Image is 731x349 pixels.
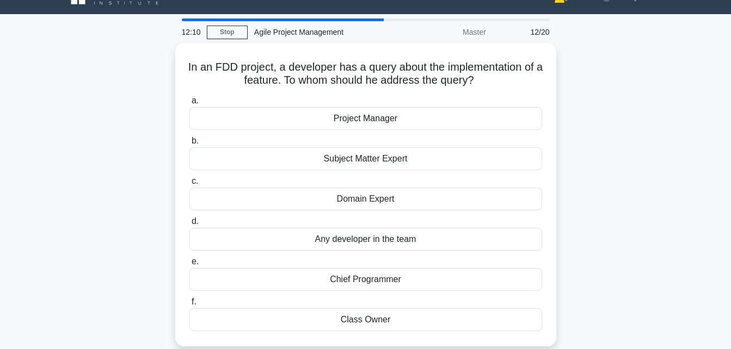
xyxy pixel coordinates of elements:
[175,21,207,43] div: 12:10
[192,297,196,306] span: f.
[189,107,542,130] div: Project Manager
[189,188,542,210] div: Domain Expert
[192,257,199,266] span: e.
[192,176,198,185] span: c.
[192,96,199,105] span: a.
[189,308,542,331] div: Class Owner
[397,21,493,43] div: Master
[192,136,199,145] span: b.
[192,216,199,226] span: d.
[189,268,542,291] div: Chief Programmer
[248,21,397,43] div: Agile Project Management
[189,147,542,170] div: Subject Matter Expert
[188,60,543,88] h5: In an FDD project, a developer has a query about the implementation of a feature. To whom should ...
[207,26,248,39] a: Stop
[493,21,556,43] div: 12/20
[189,228,542,251] div: Any developer in the team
